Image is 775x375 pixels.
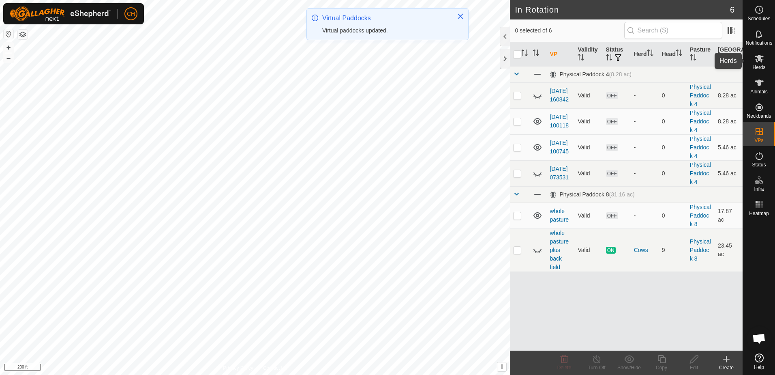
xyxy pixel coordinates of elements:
[634,211,655,220] div: -
[550,230,569,270] a: whole pasture plus back field
[322,26,449,35] div: Virtual paddocks updated.
[546,42,574,67] th: VP
[730,55,737,62] p-sorticon: Activate to sort
[690,136,711,159] a: Physical Paddock 4
[754,138,763,143] span: VPs
[223,364,253,372] a: Privacy Policy
[10,6,111,21] img: Gallagher Logo
[4,53,13,63] button: –
[550,71,631,78] div: Physical Paddock 4
[659,228,687,272] td: 9
[715,160,743,186] td: 5.46 ac
[715,228,743,272] td: 23.45 ac
[18,30,28,39] button: Map Layers
[710,364,743,371] div: Create
[557,365,572,371] span: Delete
[690,84,711,107] a: Physical Paddock 4
[515,5,730,15] h2: In Rotation
[606,170,618,177] span: OFF
[715,82,743,108] td: 8.28 ac
[750,89,768,94] span: Animals
[521,51,528,57] p-sorticon: Activate to sort
[690,55,696,62] p-sorticon: Activate to sort
[606,212,618,219] span: OFF
[574,203,602,228] td: Valid
[715,108,743,134] td: 8.28 ac
[322,13,449,23] div: Virtual Paddocks
[550,166,569,181] a: [DATE] 073531
[678,364,710,371] div: Edit
[634,246,655,254] div: Cows
[747,114,771,119] span: Neckbands
[647,51,653,57] p-sorticon: Activate to sort
[263,364,287,372] a: Contact Us
[676,51,682,57] p-sorticon: Activate to sort
[574,108,602,134] td: Valid
[631,42,659,67] th: Herd
[743,350,775,373] a: Help
[754,187,764,192] span: Infra
[687,42,715,67] th: Pasture
[574,134,602,160] td: Valid
[609,191,635,198] span: (31.16 ac)
[634,169,655,178] div: -
[659,108,687,134] td: 0
[752,65,765,70] span: Herds
[580,364,613,371] div: Turn Off
[606,144,618,151] span: OFF
[730,4,734,16] span: 6
[606,92,618,99] span: OFF
[550,140,569,155] a: [DATE] 100745
[754,365,764,370] span: Help
[715,134,743,160] td: 5.46 ac
[747,326,771,351] div: Open chat
[455,11,466,22] button: Close
[501,363,503,370] span: i
[4,43,13,52] button: +
[550,88,569,103] a: [DATE] 160842
[127,10,135,18] span: CH
[613,364,645,371] div: Show/Hide
[659,160,687,186] td: 0
[533,51,539,57] p-sorticon: Activate to sort
[645,364,678,371] div: Copy
[659,82,687,108] td: 0
[659,42,687,67] th: Head
[606,55,612,62] p-sorticon: Activate to sort
[659,203,687,228] td: 0
[550,191,634,198] div: Physical Paddock 8
[690,162,711,185] a: Physical Paddock 4
[603,42,631,67] th: Status
[550,114,569,129] a: [DATE] 100118
[634,117,655,126] div: -
[574,42,602,67] th: Validity
[574,82,602,108] td: Valid
[609,71,632,78] span: (8.28 ac)
[606,118,618,125] span: OFF
[624,22,722,39] input: Search (S)
[746,41,772,45] span: Notifications
[4,29,13,39] button: Reset Map
[659,134,687,160] td: 0
[690,204,711,227] a: Physical Paddock 8
[634,91,655,100] div: -
[574,228,602,272] td: Valid
[690,110,711,133] a: Physical Paddock 4
[690,238,711,262] a: Physical Paddock 8
[606,247,616,254] span: ON
[574,160,602,186] td: Valid
[752,162,766,167] span: Status
[747,16,770,21] span: Schedules
[634,143,655,152] div: -
[578,55,584,62] p-sorticon: Activate to sort
[550,208,569,223] a: whole pasture
[715,42,743,67] th: [GEOGRAPHIC_DATA] Area
[497,362,506,371] button: i
[515,26,624,35] span: 0 selected of 6
[715,203,743,228] td: 17.87 ac
[749,211,769,216] span: Heatmap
